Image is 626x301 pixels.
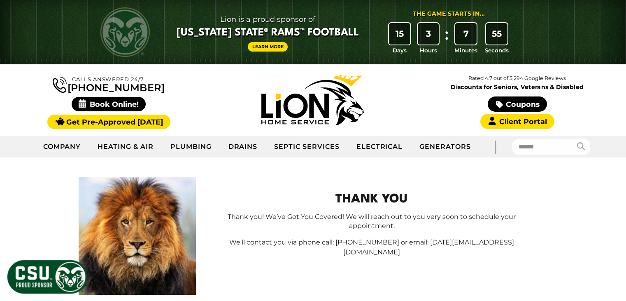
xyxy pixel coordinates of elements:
div: 7 [455,23,477,45]
h1: Thank you [209,190,535,209]
span: Days [393,46,407,54]
a: Drains [220,136,266,157]
a: Plumbing [162,136,220,157]
span: Minutes [454,46,477,54]
a: Client Portal [480,114,554,129]
div: 55 [486,23,507,45]
img: CSU Sponsor Badge [6,259,88,295]
span: Lion is a proud sponsor of [177,13,359,26]
div: 3 [418,23,439,45]
span: [US_STATE] State® Rams™ Football [177,26,359,40]
img: CSU Rams logo [100,7,150,57]
a: [PHONE_NUMBER] [53,75,165,93]
img: Lion Home Service [261,75,364,125]
div: : [442,23,451,55]
p: Thank you! We’ve Got You Covered! We will reach out to you very soon to schedule your appointment. [209,212,535,231]
a: Heating & Air [89,136,162,157]
a: Coupons [488,96,547,112]
div: The Game Starts in... [413,9,485,19]
span: Hours [420,46,437,54]
a: Electrical [348,136,412,157]
a: Company [35,136,90,157]
span: Discounts for Seniors, Veterans & Disabled [417,84,618,90]
span: Seconds [485,46,509,54]
p: Rated 4.7 out of 5,294 Google Reviews [415,74,619,83]
div: We'll contact you via phone call: [PHONE_NUMBER] or email: [DATE][EMAIL_ADDRESS][DOMAIN_NAME] [196,177,548,295]
span: Book Online! [72,97,146,111]
a: Learn More [248,42,288,52]
div: | [479,136,512,158]
div: 15 [389,23,410,45]
a: Septic Services [266,136,348,157]
a: Get Pre-Approved [DATE] [47,115,170,129]
a: Generators [411,136,479,157]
